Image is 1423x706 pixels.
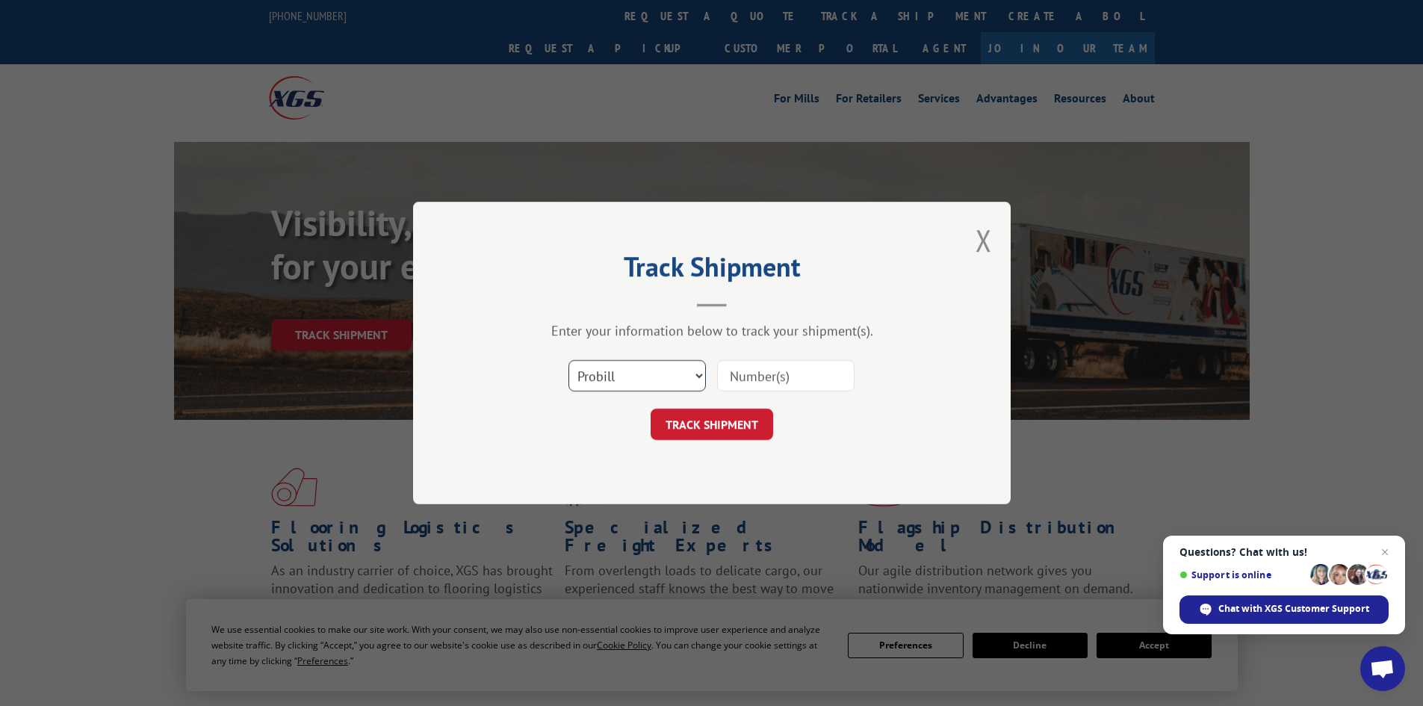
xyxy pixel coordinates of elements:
[488,322,936,339] div: Enter your information below to track your shipment(s).
[1376,543,1394,561] span: Close chat
[976,220,992,260] button: Close modal
[1179,546,1389,558] span: Questions? Chat with us!
[717,360,855,391] input: Number(s)
[1179,569,1305,580] span: Support is online
[488,256,936,285] h2: Track Shipment
[1179,595,1389,624] div: Chat with XGS Customer Support
[1218,602,1369,616] span: Chat with XGS Customer Support
[1360,646,1405,691] div: Open chat
[651,409,773,440] button: TRACK SHIPMENT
